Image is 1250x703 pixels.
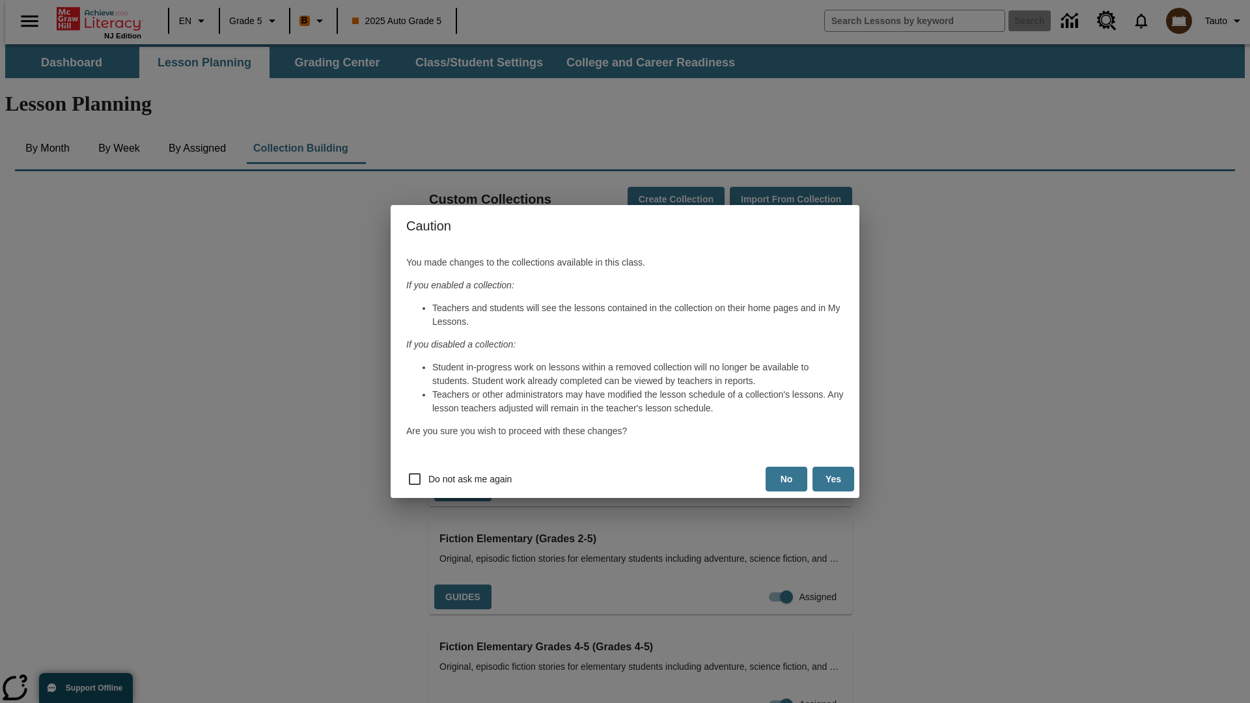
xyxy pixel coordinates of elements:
[406,280,514,290] em: If you enabled a collection:
[428,473,512,486] span: Do not ask me again
[812,467,854,492] button: Yes
[391,205,859,247] h4: Caution
[406,339,516,350] em: If you disabled a collection:
[406,424,844,438] p: Are you sure you wish to proceed with these changes?
[432,388,844,415] li: Teachers or other administrators may have modified the lesson schedule of a collection's lessons....
[406,256,844,269] p: You made changes to the collections available in this class.
[766,467,807,492] button: No
[432,361,844,388] li: Student in-progress work on lessons within a removed collection will no longer be available to st...
[432,301,844,329] li: Teachers and students will see the lessons contained in the collection on their home pages and in...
